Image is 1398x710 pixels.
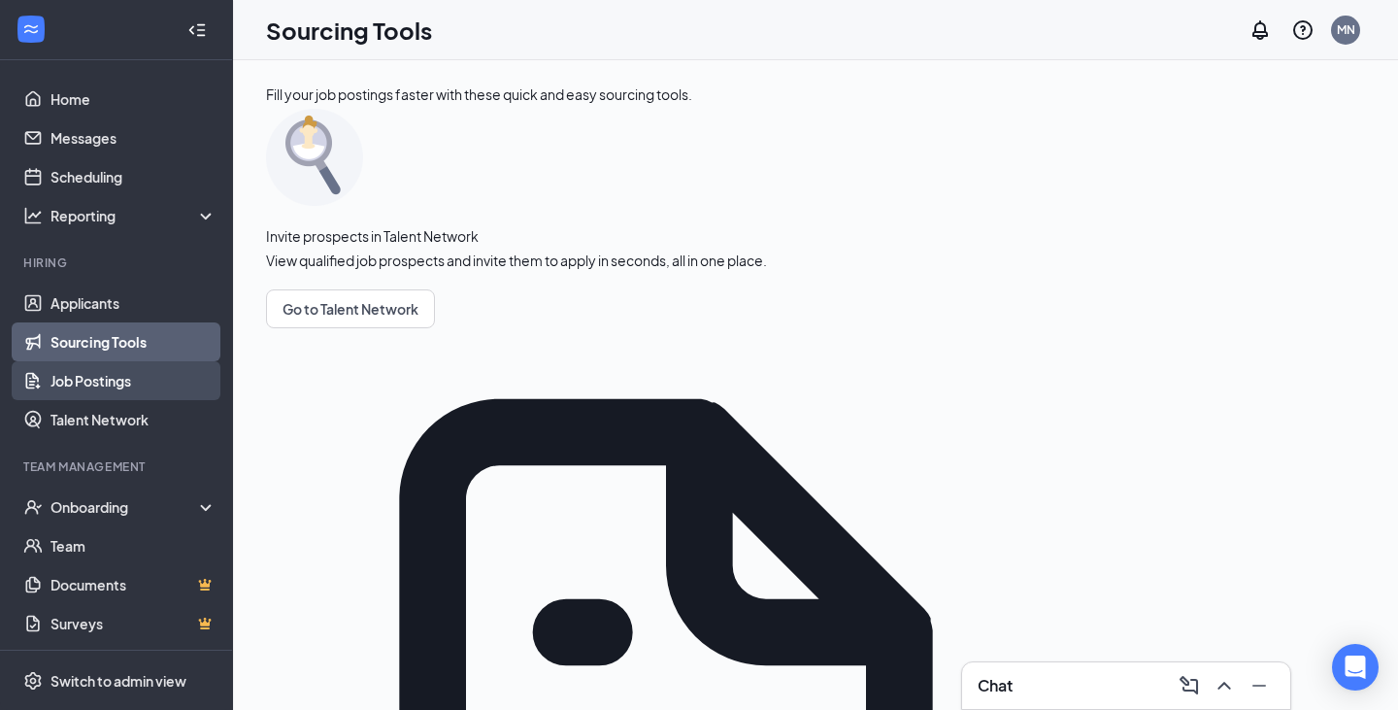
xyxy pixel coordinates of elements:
[1248,18,1272,42] svg: Notifications
[266,109,363,206] img: sourcing-tools
[50,565,216,604] a: DocumentsCrown
[1291,18,1315,42] svg: QuestionInfo
[50,400,216,439] a: Talent Network
[266,289,435,328] button: Go to Talent Network
[23,497,43,517] svg: UserCheck
[266,14,432,47] h1: Sourcing Tools
[50,322,216,361] a: Sourcing Tools
[187,20,207,40] svg: Collapse
[50,671,186,691] div: Switch to admin view
[1244,670,1275,701] button: Minimize
[50,604,216,643] a: SurveysCrown
[23,254,213,271] div: Hiring
[1213,674,1236,697] svg: ChevronUp
[266,251,767,270] span: View qualified job prospects and invite them to apply in seconds, all in one place.
[1337,21,1355,38] div: MN
[266,289,767,328] a: Go to Talent Network
[1332,644,1379,691] div: Open Intercom Messenger
[266,84,692,105] div: Fill your job postings faster with these quick and easy sourcing tools.
[50,80,216,118] a: Home
[23,671,43,691] svg: Settings
[21,19,41,39] svg: WorkstreamLogo
[50,526,216,565] a: Team
[50,361,216,400] a: Job Postings
[50,284,216,322] a: Applicants
[1209,670,1240,701] button: ChevronUp
[1174,670,1205,701] button: ComposeMessage
[50,157,216,196] a: Scheduling
[50,497,200,517] div: Onboarding
[1178,674,1201,697] svg: ComposeMessage
[23,206,43,225] svg: Analysis
[50,206,217,225] div: Reporting
[50,118,216,157] a: Messages
[266,225,767,247] span: Invite prospects in Talent Network
[978,675,1013,696] h3: Chat
[23,458,213,475] div: Team Management
[1248,674,1271,697] svg: Minimize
